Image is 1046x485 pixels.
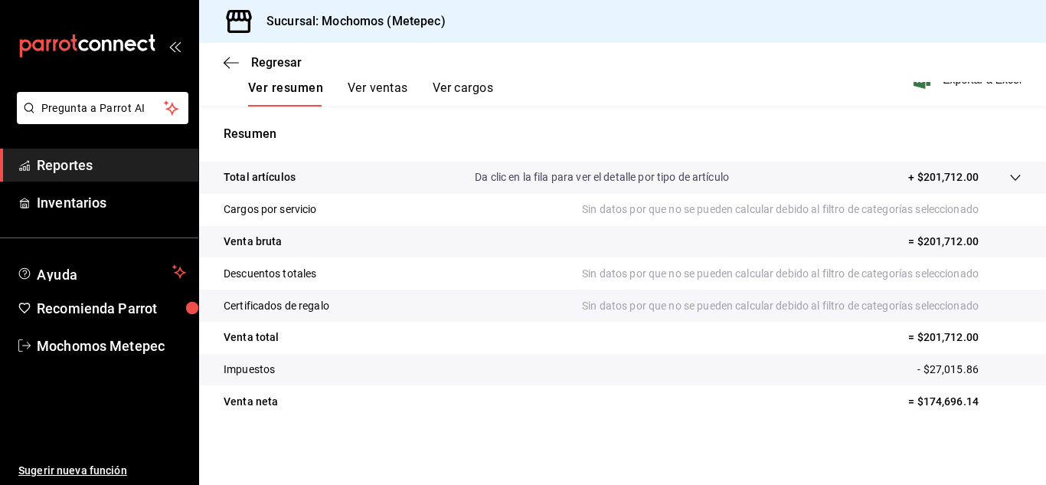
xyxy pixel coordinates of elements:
[224,55,302,70] button: Regresar
[37,155,186,175] span: Reportes
[582,298,1021,314] p: Sin datos por que no se pueden calcular debido al filtro de categorías seleccionado
[582,202,1021,218] p: Sin datos por que no se pueden calcular debido al filtro de categorías seleccionado
[224,362,275,378] p: Impuestos
[224,234,282,250] p: Venta bruta
[224,394,278,410] p: Venta neta
[224,202,317,218] p: Cargos por servicio
[248,80,493,107] div: navigation tabs
[11,111,188,127] a: Pregunta a Parrot AI
[582,266,1021,282] p: Sin datos por que no se pueden calcular debido al filtro de categorías seleccionado
[224,298,329,314] p: Certificados de regalo
[37,336,186,356] span: Mochomos Metepec
[908,329,1021,346] p: = $201,712.00
[37,263,166,281] span: Ayuda
[18,463,186,479] span: Sugerir nueva función
[168,40,181,52] button: open_drawer_menu
[224,169,296,185] p: Total artículos
[37,192,186,213] span: Inventarios
[37,298,186,319] span: Recomienda Parrot
[41,100,165,116] span: Pregunta a Parrot AI
[251,55,302,70] span: Regresar
[17,92,188,124] button: Pregunta a Parrot AI
[475,169,729,185] p: Da clic en la fila para ver el detalle por tipo de artículo
[908,394,1021,410] p: = $174,696.14
[254,12,446,31] h3: Sucursal: Mochomos (Metepec)
[348,80,408,107] button: Ver ventas
[917,362,1021,378] p: - $27,015.86
[224,266,316,282] p: Descuentos totales
[224,329,279,346] p: Venta total
[433,80,494,107] button: Ver cargos
[224,125,1021,143] p: Resumen
[908,234,1021,250] p: = $201,712.00
[908,169,979,185] p: + $201,712.00
[248,80,323,107] button: Ver resumen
